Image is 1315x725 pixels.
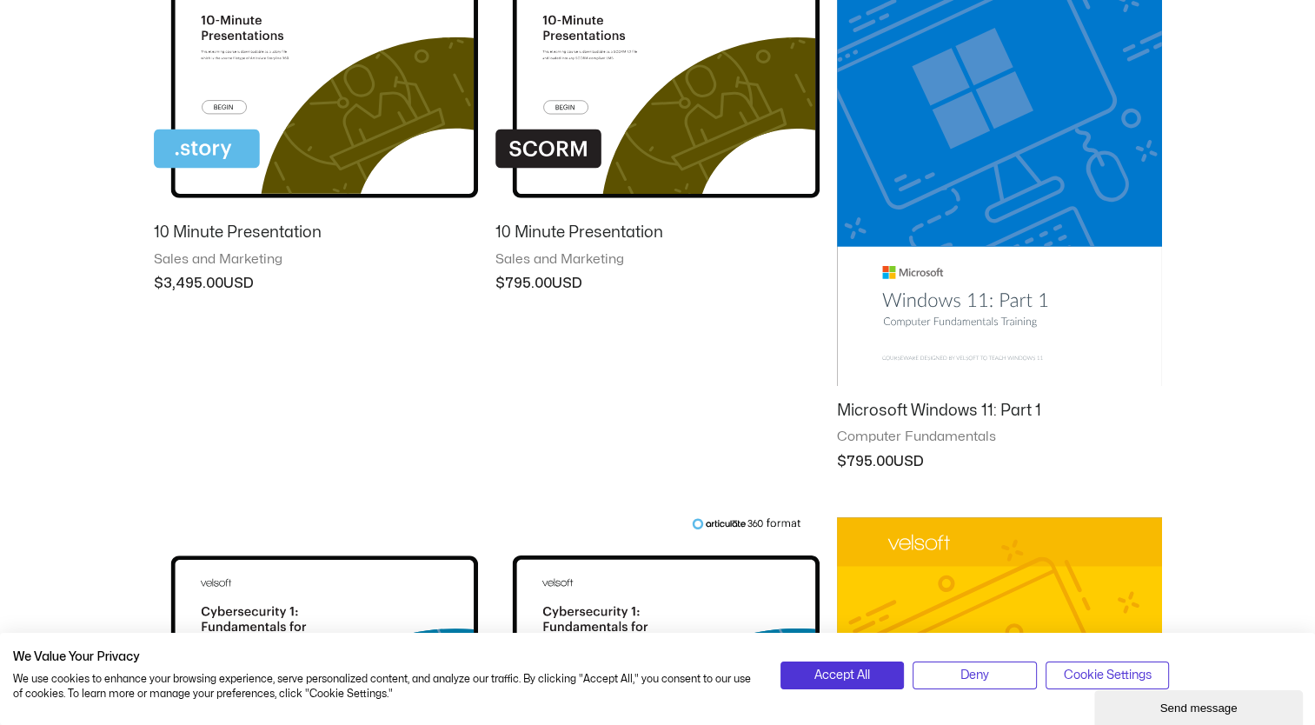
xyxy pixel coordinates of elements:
span: $ [495,276,505,290]
span: Deny [960,666,989,685]
button: Accept all cookies [780,662,905,689]
a: Microsoft Windows 11: Part 1 [837,401,1161,429]
span: Sales and Marketing [154,251,478,269]
span: Accept All [814,666,870,685]
h2: Microsoft Windows 11: Part 1 [837,401,1161,421]
p: We use cookies to enhance your browsing experience, serve personalized content, and analyze our t... [13,672,754,702]
span: $ [837,455,847,469]
span: $ [154,276,163,290]
bdi: 795.00 [837,455,893,469]
bdi: 3,495.00 [154,276,223,290]
h2: We Value Your Privacy [13,649,754,665]
iframe: chat widget [1094,687,1306,725]
button: Deny all cookies [913,662,1037,689]
span: Sales and Marketing [495,251,820,269]
h2: 10 Minute Presentation [495,223,820,243]
a: 10 Minute Presentation [154,223,478,250]
span: Computer Fundamentals [837,429,1161,446]
span: Cookie Settings [1064,666,1152,685]
button: Adjust cookie preferences [1046,662,1170,689]
h2: 10 Minute Presentation [154,223,478,243]
a: 10 Minute Presentation [495,223,820,250]
bdi: 795.00 [495,276,552,290]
